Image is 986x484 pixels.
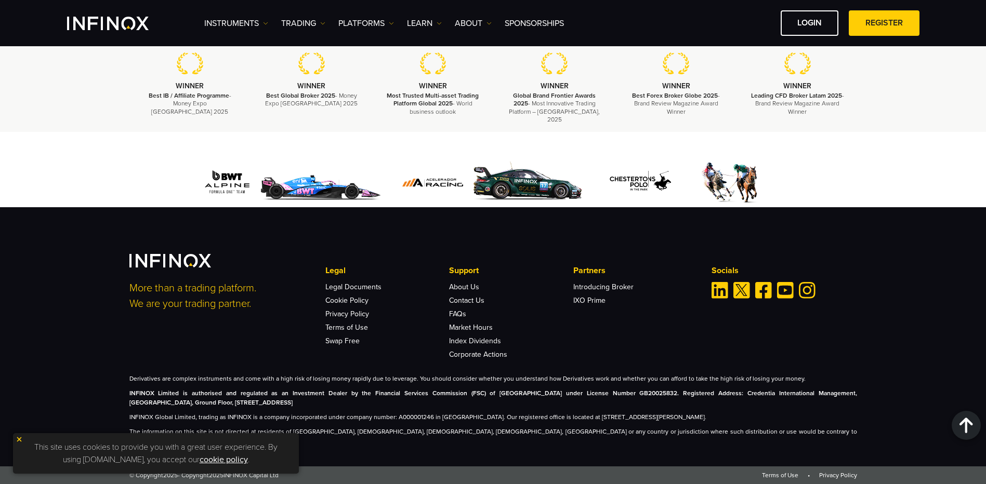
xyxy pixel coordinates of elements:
[449,350,507,359] a: Corporate Actions
[777,282,794,299] a: Youtube
[338,17,394,30] a: PLATFORMS
[507,92,602,124] p: - Most Innovative Trading Platform – [GEOGRAPHIC_DATA], 2025
[449,337,501,345] a: Index Dividends
[632,92,718,99] strong: Best Forex Broker Globe 2025
[449,323,493,332] a: Market Hours
[799,282,816,299] a: Instagram
[129,412,857,422] p: INFINOX Global Limited, trading as INFINOX is a company incorporated under company number: A00000...
[712,282,728,299] a: Linkedin
[200,454,248,465] a: cookie policy
[264,92,359,107] p: - Money Expo [GEOGRAPHIC_DATA] 2025
[573,283,634,291] a: Introducing Broker
[129,470,279,480] span: © Copyright - Copyright INFINOX Capital Ltd
[325,283,382,291] a: Legal Documents
[750,92,845,116] p: - Brand Review Magazine Award Winner
[325,310,369,318] a: Privacy Policy
[513,92,596,107] strong: Global Brand Frontier Awards 2025
[129,280,311,312] p: More than a trading platform. We are your trading partner.
[387,92,479,107] strong: Most Trusted Multi-asset Trading Platform Global 2025
[505,17,564,30] a: SPONSORSHIPS
[129,374,857,383] p: Derivatives are complex instruments and come with a high risk of losing money rapidly due to leve...
[800,472,818,479] span: •
[407,17,442,30] a: Learn
[209,472,224,479] span: 2025
[662,82,690,90] strong: WINNER
[733,282,750,299] a: Twitter
[129,389,857,406] strong: INFINOX Limited is authorised and regulated as an Investment Dealer by the Financial Services Com...
[449,264,573,277] p: Support
[129,427,857,446] p: The information on this site is not directed at residents of [GEOGRAPHIC_DATA], [DEMOGRAPHIC_DATA...
[204,17,268,30] a: Instruments
[385,92,481,116] p: - World business outlook
[281,17,325,30] a: TRADING
[297,82,325,90] strong: WINNER
[783,82,811,90] strong: WINNER
[266,92,335,99] strong: Best Global Broker 2025
[163,472,178,479] span: 2025
[325,337,360,345] a: Swap Free
[325,264,449,277] p: Legal
[712,264,857,277] p: Socials
[781,10,838,36] a: LOGIN
[849,10,919,36] a: REGISTER
[751,92,842,99] strong: Leading CFD Broker Latam 2025
[455,17,492,30] a: ABOUT
[573,296,606,305] a: IXO Prime
[325,296,369,305] a: Cookie Policy
[142,92,238,116] p: - Money Expo [GEOGRAPHIC_DATA] 2025
[755,282,772,299] a: Facebook
[449,283,479,291] a: About Us
[16,436,23,443] img: yellow close icon
[419,82,447,90] strong: WINNER
[819,472,857,479] a: Privacy Policy
[762,472,798,479] a: Terms of Use
[18,438,294,468] p: This site uses cookies to provide you with a great user experience. By using [DOMAIN_NAME], you a...
[628,92,724,116] p: - Brand Review Magazine Award Winner
[149,92,229,99] strong: Best IB / Affiliate Programme
[67,17,173,30] a: INFINOX Logo
[573,264,697,277] p: Partners
[176,82,204,90] strong: WINNER
[449,310,466,318] a: FAQs
[325,323,368,332] a: Terms of Use
[541,82,569,90] strong: WINNER
[449,296,484,305] a: Contact Us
